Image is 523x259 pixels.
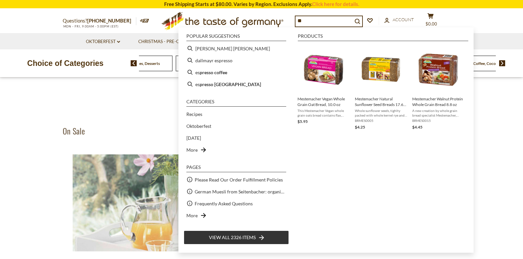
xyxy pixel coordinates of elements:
span: A new creation by whole grain bread specialist Mestemacher, located in [GEOGRAPHIC_DATA],[GEOGRAP... [412,108,464,118]
h1: On Sale [63,126,85,136]
li: dallmayr espresso [184,54,289,66]
li: espresso marzipan [184,78,289,90]
a: Recipes [186,110,202,118]
a: [DATE] [186,134,201,142]
button: $0.00 [421,13,441,29]
li: kuhne essig [184,42,289,54]
a: Oktoberfest [86,38,120,45]
img: Mestemacher Vegan Oat Bread [299,45,348,93]
a: Click here for details. [312,1,359,7]
a: Mestemacher Sunflower SeedMestemacher Natural Sunflower Seed Breads 17.6 oz.Whole sunflower seeds... [355,45,407,130]
span: Whole sunflower seeds, tighlty packed with whole kernel rye and oats , slowly baked and vaccum-pa... [355,108,407,118]
a: German Muesli from Seitenbacher: organic and natural food at its best. [195,188,286,195]
span: This Mestemacher Vegan whole grain oats bread contains flax, sunflower and pumpkin seeds and is m... [297,108,350,118]
b: presso [GEOGRAPHIC_DATA] [200,80,261,88]
li: View all 2326 items [184,231,289,244]
span: BRMES0005 [355,118,407,123]
span: $4.25 [355,125,365,129]
img: previous arrow [131,60,137,66]
li: Pages [186,165,286,172]
li: Mestemacher Natural Sunflower Seed Breads 17.6 oz. [352,42,410,133]
li: Popular suggestions [186,34,286,41]
li: Frequently Asked Questions [184,197,289,209]
span: View all 2326 items [209,234,256,241]
li: Products [298,34,468,41]
a: Account [384,16,414,24]
span: Mestemacher Natural Sunflower Seed Breads 17.6 oz. [355,96,407,107]
div: Instant Search Results [178,27,474,253]
a: Please Read Our Order Fulfillment Policies [195,176,283,183]
img: next arrow [499,60,505,66]
a: [PHONE_NUMBER] [87,18,131,24]
span: $5.95 [297,119,308,124]
span: $0.00 [425,21,437,26]
img: Mestemacher Walnut Protein [414,45,462,93]
a: Baking, Cakes, Desserts [118,61,160,66]
span: Mestemacher Vegan Whole Grain Oat Bread, 10.0 oz [297,96,350,107]
li: German Muesli from Seitenbacher: organic and natural food at its best. [184,185,289,197]
li: Categories [186,99,286,107]
li: espresso coffee [184,66,289,78]
li: [DATE] [184,132,289,144]
span: BRMES0015 [412,118,464,123]
li: Mestemacher Walnut Protein Whole Grain Bread 8.8 oz [410,42,467,133]
a: Coffee, Cocoa & Tea [473,61,508,66]
li: More [184,209,289,221]
p: Questions? [63,17,136,25]
li: Oktoberfest [184,120,289,132]
li: Recipes [184,108,289,120]
span: Mestemacher Walnut Protein Whole Grain Bread 8.8 oz [412,96,464,107]
a: Mestemacher Vegan Oat BreadMestemacher Vegan Whole Grain Oat Bread, 10.0 ozThis Mestemacher Vegan... [297,45,350,130]
li: Please Read Our Order Fulfillment Policies [184,174,289,185]
b: presso coffee [200,69,227,76]
img: Mestemacher Sunflower Seed [357,45,405,93]
li: Mestemacher Vegan Whole Grain Oat Bread, 10.0 oz [295,42,352,133]
a: Oktoberfest [186,122,211,130]
span: Account [393,17,414,22]
span: MON - FRI, 9:00AM - 5:00PM (EST) [63,25,119,28]
img: the-taste-of-germany-barcode-3.jpg [73,154,461,251]
span: $4.45 [412,125,423,129]
a: Mestemacher Walnut ProteinMestemacher Walnut Protein Whole Grain Bread 8.8 ozA new creation by wh... [412,45,464,130]
a: Christmas - PRE-ORDER [138,38,195,45]
a: Frequently Asked Questions [195,200,253,207]
li: More [184,144,289,156]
